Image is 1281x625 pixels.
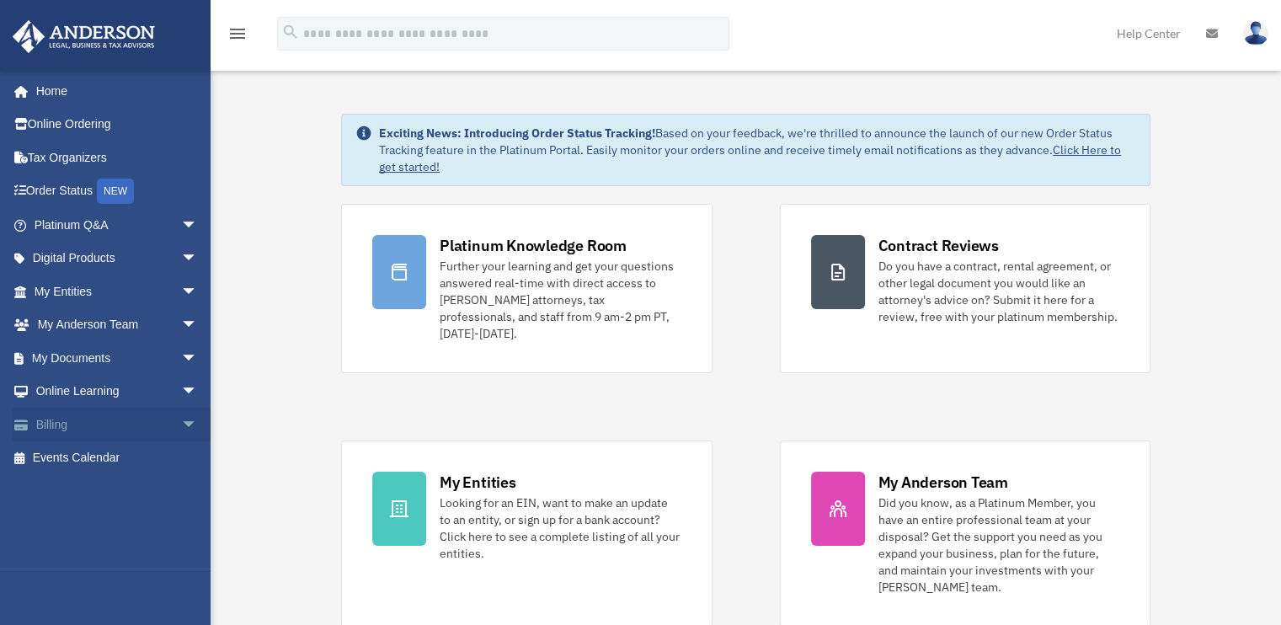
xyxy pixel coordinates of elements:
[878,472,1008,493] div: My Anderson Team
[341,204,712,373] a: Platinum Knowledge Room Further your learning and get your questions answered real-time with dire...
[181,341,215,376] span: arrow_drop_down
[181,275,215,309] span: arrow_drop_down
[12,308,223,342] a: My Anderson Teamarrow_drop_down
[379,126,655,141] strong: Exciting News: Introducing Order Status Tracking!
[12,408,223,441] a: Billingarrow_drop_down
[12,275,223,308] a: My Entitiesarrow_drop_down
[12,341,223,375] a: My Documentsarrow_drop_down
[440,258,681,342] div: Further your learning and get your questions answered real-time with direct access to [PERSON_NAM...
[12,375,223,409] a: Online Learningarrow_drop_down
[181,242,215,276] span: arrow_drop_down
[440,472,515,493] div: My Entities
[181,208,215,243] span: arrow_drop_down
[379,125,1136,175] div: Based on your feedback, we're thrilled to announce the launch of our new Order Status Tracking fe...
[227,29,248,44] a: menu
[12,74,215,108] a: Home
[878,258,1119,325] div: Do you have a contract, rental agreement, or other legal document you would like an attorney's ad...
[227,24,248,44] i: menu
[440,494,681,562] div: Looking for an EIN, want to make an update to an entity, or sign up for a bank account? Click her...
[12,141,223,174] a: Tax Organizers
[12,174,223,209] a: Order StatusNEW
[878,494,1119,596] div: Did you know, as a Platinum Member, you have an entire professional team at your disposal? Get th...
[780,204,1150,373] a: Contract Reviews Do you have a contract, rental agreement, or other legal document you would like...
[181,308,215,343] span: arrow_drop_down
[281,23,300,41] i: search
[440,235,627,256] div: Platinum Knowledge Room
[12,108,223,142] a: Online Ordering
[12,208,223,242] a: Platinum Q&Aarrow_drop_down
[97,179,134,204] div: NEW
[12,242,223,275] a: Digital Productsarrow_drop_down
[878,235,999,256] div: Contract Reviews
[181,408,215,442] span: arrow_drop_down
[1243,21,1268,45] img: User Pic
[8,20,160,53] img: Anderson Advisors Platinum Portal
[181,375,215,409] span: arrow_drop_down
[379,142,1121,174] a: Click Here to get started!
[12,441,223,475] a: Events Calendar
